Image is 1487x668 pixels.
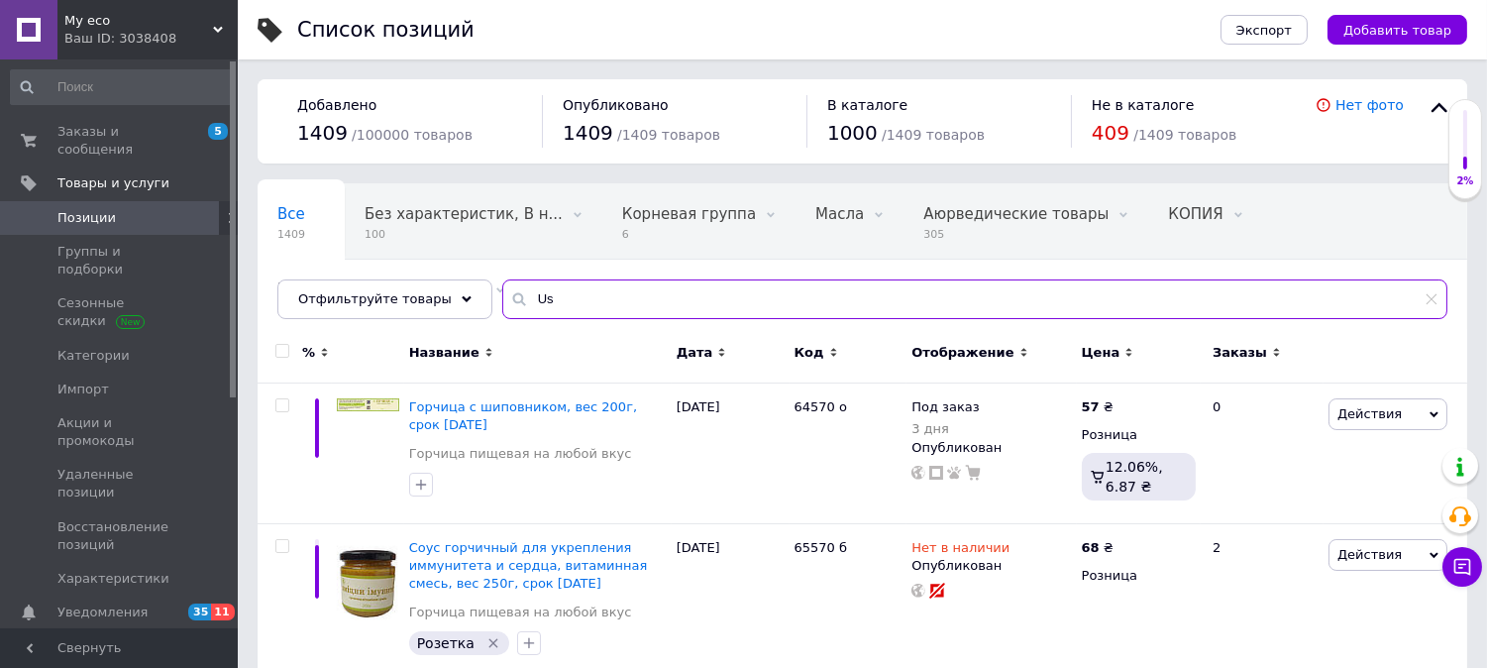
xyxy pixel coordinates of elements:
[57,381,109,398] span: Импорт
[911,344,1013,362] span: Отображение
[795,399,847,414] span: 64570 о
[297,20,475,41] div: Список позиций
[409,604,632,621] a: Горчица пищевая на любой вкус
[277,280,485,298] span: Кокосовые продукты, Ги...
[208,123,228,140] span: 5
[57,570,169,588] span: Характеристики
[672,384,790,524] div: [DATE]
[258,260,525,335] div: Кокосовые продукты, Гималайская соль, Сахарозаменители, веган, диетическое питание, В наличии
[911,421,979,436] div: 3 дня
[297,121,348,145] span: 1409
[827,121,878,145] span: 1000
[302,344,315,362] span: %
[64,30,238,48] div: Ваш ID: 3038408
[815,205,864,223] span: Масла
[352,127,473,143] span: / 100000 товаров
[563,121,613,145] span: 1409
[417,635,475,651] span: Розетка
[57,294,183,330] span: Сезонные скидки
[1328,15,1467,45] button: Добавить товар
[1082,540,1100,555] b: 68
[1082,398,1114,416] div: ₴
[1213,344,1267,362] span: Заказы
[57,243,183,278] span: Группы и подборки
[1082,399,1100,414] b: 57
[345,184,602,260] div: Без характеристик, В наличии
[57,347,130,365] span: Категории
[1337,406,1402,421] span: Действия
[409,540,648,591] a: Соус горчичный для укрепления иммунитета и сердца, витаминная смесь, вес 250г, срок [DATE]
[57,174,169,192] span: Товары и услуги
[64,12,213,30] span: Му eco
[911,399,979,420] span: Под заказ
[337,398,399,411] img: Горчица с шиповником, вес 200г, срок 25.11.2025г
[1236,23,1292,38] span: Экспорт
[57,518,183,554] span: Восстановление позиций
[1337,547,1402,562] span: Действия
[298,291,452,306] span: Отфильтруйте товары
[57,123,183,159] span: Заказы и сообщения
[409,344,479,362] span: Название
[1082,539,1114,557] div: ₴
[365,227,563,242] span: 100
[911,540,1009,561] span: Нет в наличии
[1335,97,1404,113] a: Нет фото
[1092,97,1195,113] span: Не в каталоге
[1092,121,1129,145] span: 409
[57,414,183,450] span: Акции и промокоды
[1201,384,1324,524] div: 0
[622,227,756,242] span: 6
[277,205,305,223] span: Все
[57,209,116,227] span: Позиции
[923,227,1109,242] span: 305
[337,539,399,621] img: Соус горчичный для укрепления иммунитета и сердца, витаминная смесь, вес 250г, срок 25.11.2025г
[795,344,824,362] span: Код
[677,344,713,362] span: Дата
[409,445,632,463] a: Горчица пищевая на любой вкус
[188,604,211,620] span: 35
[923,205,1109,223] span: Аюрведические товары
[297,97,376,113] span: Добавлено
[211,604,234,620] span: 11
[1168,205,1222,223] span: КОПИЯ
[1442,547,1482,587] button: Чат с покупателем
[563,97,669,113] span: Опубликовано
[365,205,563,223] span: Без характеристик, В н...
[911,557,1071,575] div: Опубликован
[502,279,1447,319] input: Поиск по названию позиции, артикулу и поисковым запросам
[795,540,848,555] span: 65570 б
[1082,344,1120,362] span: Цена
[882,127,985,143] span: / 1409 товаров
[1449,174,1481,188] div: 2%
[827,97,907,113] span: В каталоге
[1082,426,1196,444] div: Розница
[1082,567,1196,585] div: Розница
[617,127,720,143] span: / 1409 товаров
[622,205,756,223] span: Корневая группа
[1106,459,1163,495] span: 12.06%, 6.87 ₴
[277,227,305,242] span: 1409
[1133,127,1236,143] span: / 1409 товаров
[409,399,638,432] a: Горчица с шиповником, вес 200г, срок [DATE]
[485,635,501,651] svg: Удалить метку
[57,466,183,501] span: Удаленные позиции
[1343,23,1451,38] span: Добавить товар
[10,69,234,105] input: Поиск
[1221,15,1308,45] button: Экспорт
[911,439,1071,457] div: Опубликован
[57,604,148,621] span: Уведомления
